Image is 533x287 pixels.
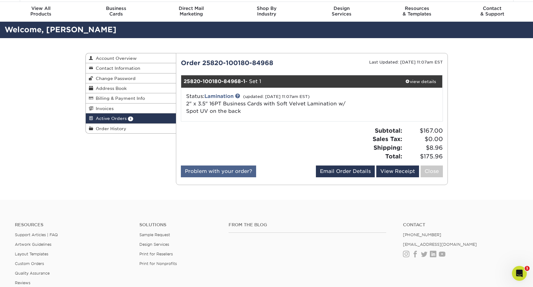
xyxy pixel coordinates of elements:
span: $8.96 [404,143,443,152]
a: Lamination [204,93,234,99]
a: [PHONE_NUMBER] [403,232,441,237]
a: Invoices [86,104,176,113]
span: Contact Information [93,66,140,71]
span: Order History [93,126,126,131]
div: & Support [455,6,530,17]
span: Contact [455,6,530,11]
strong: Sales Tax: [373,135,402,142]
div: & Templates [379,6,455,17]
div: Cards [78,6,154,17]
a: Shop ByIndustry [229,2,304,22]
a: Close [421,166,443,177]
div: Products [3,6,79,17]
span: Shop By [229,6,304,11]
span: Invoices [93,106,114,111]
a: Change Password [86,73,176,83]
div: view details [399,78,443,85]
div: Marketing [154,6,229,17]
a: [EMAIL_ADDRESS][DOMAIN_NAME] [403,242,477,247]
a: Address Book [86,83,176,93]
a: Problem with your order? [181,166,256,177]
span: Business [78,6,154,11]
a: Support Articles | FAQ [15,232,58,237]
span: Design [304,6,379,11]
div: Order 25820-100180-84968 [176,58,312,68]
a: Email Order Details [316,166,375,177]
a: Print for Nonprofits [139,261,177,266]
span: 1 [525,266,530,271]
span: View All [3,6,79,11]
span: Direct Mail [154,6,229,11]
a: Sample Request [139,232,170,237]
a: Print for Resellers [139,252,173,256]
span: Billing & Payment Info [93,96,145,101]
a: DesignServices [304,2,379,22]
small: (updated: [DATE] 11:07am EST) [243,94,310,99]
div: Status: [181,93,355,115]
a: Contact& Support [455,2,530,22]
span: Change Password [93,76,136,81]
span: $0.00 [404,135,443,143]
span: Account Overview [93,56,137,61]
strong: Total: [385,153,402,160]
strong: 25820-100180-84968-1 [184,78,245,84]
iframe: Intercom live chat [512,266,527,281]
h4: Resources [15,222,130,227]
iframe: Google Customer Reviews [2,268,53,285]
h4: Solutions [139,222,219,227]
a: BusinessCards [78,2,154,22]
a: Direct MailMarketing [154,2,229,22]
div: Services [304,6,379,17]
span: Resources [379,6,455,11]
a: Artwork Guidelines [15,242,51,247]
a: Resources& Templates [379,2,455,22]
a: View AllProducts [3,2,79,22]
a: Account Overview [86,53,176,63]
span: 1 [128,117,133,121]
a: 2" x 3.5" 16PT Business Cards with Soft Velvet Lamination w/ Spot UV on the back [186,101,346,114]
strong: Subtotal: [375,127,402,134]
a: Contact Information [86,63,176,73]
a: Design Services [139,242,169,247]
span: $167.00 [404,126,443,135]
a: Layout Templates [15,252,48,256]
a: Custom Orders [15,261,44,266]
span: $175.96 [404,152,443,161]
a: Billing & Payment Info [86,93,176,103]
strong: Shipping: [374,144,402,151]
a: Order History [86,124,176,133]
small: Last Updated: [DATE] 11:07am EST [369,60,443,64]
span: Active Orders [93,116,127,121]
h4: From the Blog [229,222,386,227]
a: view details [399,75,443,88]
span: Address Book [93,86,127,91]
div: Industry [229,6,304,17]
a: Active Orders 1 [86,113,176,123]
div: - Set 1 [181,75,399,88]
a: Contact [403,222,518,227]
a: View Receipt [376,166,419,177]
